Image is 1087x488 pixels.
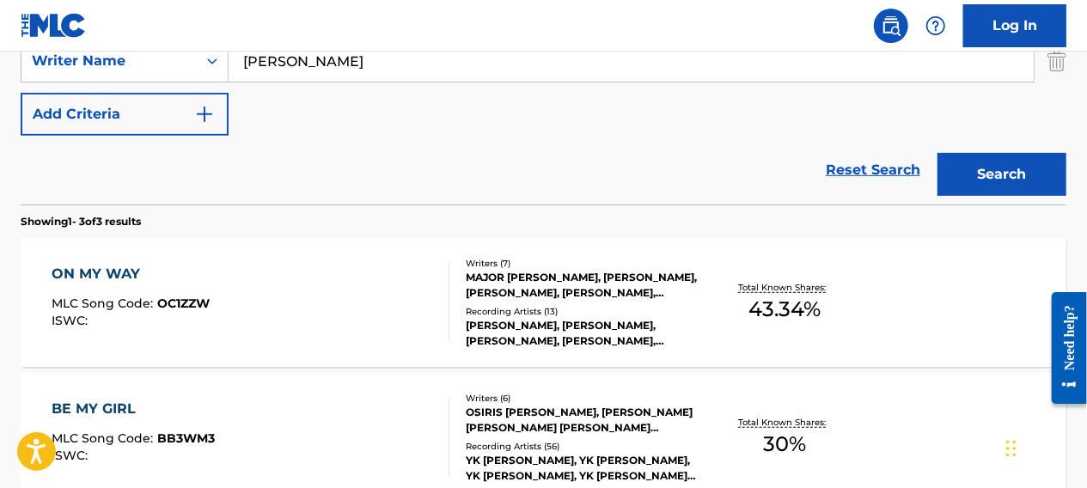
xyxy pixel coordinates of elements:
[158,296,211,311] span: OC1ZZW
[21,214,141,229] p: Showing 1 - 3 of 3 results
[1039,279,1087,418] iframe: Resource Center
[963,4,1066,47] a: Log In
[21,13,87,38] img: MLC Logo
[748,294,821,325] span: 43.34 %
[194,104,215,125] img: 9d2ae6d4665cec9f34b9.svg
[739,416,831,429] p: Total Known Shares:
[874,9,908,43] a: Public Search
[739,281,831,294] p: Total Known Shares:
[881,15,901,36] img: search
[466,392,698,405] div: Writers ( 6 )
[1047,40,1066,82] img: Delete Criterion
[763,429,806,460] span: 30 %
[466,453,698,484] div: YK [PERSON_NAME], YK [PERSON_NAME], YK [PERSON_NAME], YK [PERSON_NAME], YK [PERSON_NAME]
[919,9,953,43] div: Help
[21,238,1066,367] a: ON MY WAYMLC Song Code:OC1ZZWISWC:Writers (7)MAJOR [PERSON_NAME], [PERSON_NAME], [PERSON_NAME], [...
[466,305,698,318] div: Recording Artists ( 13 )
[52,448,93,463] span: ISWC :
[937,153,1066,196] button: Search
[158,430,216,446] span: BB3WM3
[466,257,698,270] div: Writers ( 7 )
[466,318,698,349] div: [PERSON_NAME], [PERSON_NAME], [PERSON_NAME], [PERSON_NAME], [PERSON_NAME]
[52,296,158,311] span: MLC Song Code :
[817,151,929,189] a: Reset Search
[21,93,229,136] button: Add Criteria
[52,430,158,446] span: MLC Song Code :
[52,313,93,328] span: ISWC :
[52,264,211,284] div: ON MY WAY
[52,399,216,419] div: BE MY GIRL
[1006,423,1017,474] div: Drag
[466,405,698,436] div: OSIRIS [PERSON_NAME], [PERSON_NAME] [PERSON_NAME] [PERSON_NAME] [PERSON_NAME], [PERSON_NAME], [PE...
[1001,406,1087,488] iframe: Chat Widget
[925,15,946,36] img: help
[32,51,186,71] div: Writer Name
[466,440,698,453] div: Recording Artists ( 56 )
[466,270,698,301] div: MAJOR [PERSON_NAME], [PERSON_NAME], [PERSON_NAME], [PERSON_NAME], [PERSON_NAME], [PERSON_NAME], [...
